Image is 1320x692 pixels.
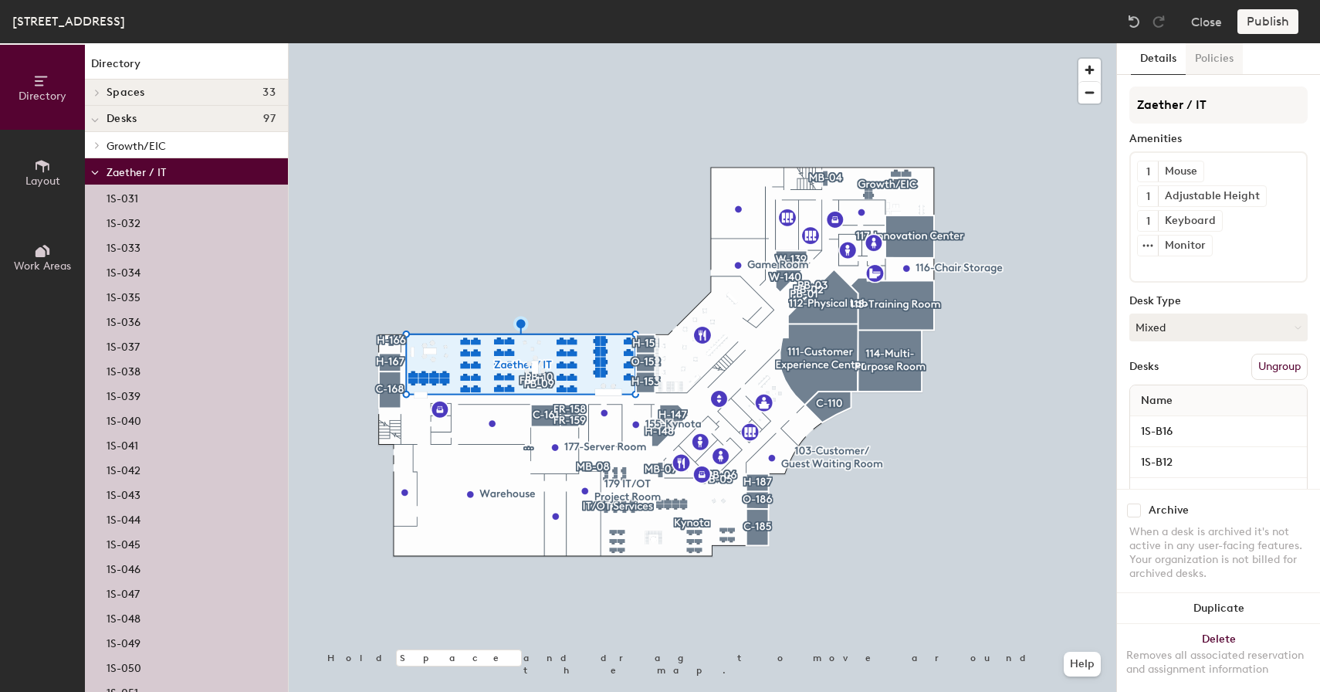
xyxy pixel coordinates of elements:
[1158,186,1266,206] div: Adjustable Height
[1191,9,1222,34] button: Close
[19,90,66,103] span: Directory
[1133,421,1304,443] input: Unnamed desk
[1158,161,1203,181] div: Mouse
[1129,295,1308,307] div: Desk Type
[107,287,140,304] p: 1S-035
[1126,649,1311,677] div: Removes all associated reservation and assignment information
[1129,525,1308,581] div: When a desk is archived it's not active in any user-facing features. Your organization is not bil...
[1117,593,1320,624] button: Duplicate
[1126,14,1142,29] img: Undo
[263,113,276,125] span: 97
[107,608,140,626] p: 1S-048
[107,460,140,477] p: 1S-042
[1117,624,1320,692] button: DeleteRemoves all associated reservation and assignment information
[1146,164,1150,180] span: 1
[25,175,60,188] span: Layout
[1138,186,1158,206] button: 1
[1138,211,1158,231] button: 1
[107,385,140,403] p: 1S-039
[107,113,137,125] span: Desks
[85,56,288,80] h1: Directory
[107,311,140,329] p: 1S-036
[107,633,140,650] p: 1S-049
[107,509,140,527] p: 1S-044
[1064,652,1101,677] button: Help
[107,188,138,205] p: 1S-031
[107,484,140,502] p: 1S-043
[107,237,140,255] p: 1S-033
[1149,504,1189,517] div: Archive
[107,583,140,601] p: 1S-047
[1186,43,1243,75] button: Policies
[107,166,166,179] span: Zaether / IT
[1146,213,1150,229] span: 1
[1158,236,1212,256] div: Monitor
[1129,361,1159,373] div: Desks
[107,140,166,153] span: Growth/EIC
[107,657,141,675] p: 1S-050
[262,86,276,99] span: 33
[1131,43,1186,75] button: Details
[1151,14,1166,29] img: Redo
[107,534,140,551] p: 1S-045
[1129,133,1308,145] div: Amenities
[1138,161,1158,181] button: 1
[107,336,140,354] p: 1S-037
[12,12,125,31] div: [STREET_ADDRESS]
[107,558,140,576] p: 1S-046
[1146,188,1150,205] span: 1
[1133,452,1304,473] input: Unnamed desk
[1251,354,1308,380] button: Ungroup
[14,259,71,273] span: Work Areas
[1133,387,1180,415] span: Name
[107,212,140,230] p: 1S-032
[107,435,138,453] p: 1S-041
[1129,314,1308,341] button: Mixed
[107,361,140,378] p: 1S-038
[107,410,141,428] p: 1S-040
[1133,483,1304,504] input: Unnamed desk
[107,86,145,99] span: Spaces
[1158,211,1222,231] div: Keyboard
[107,262,140,280] p: 1S-034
